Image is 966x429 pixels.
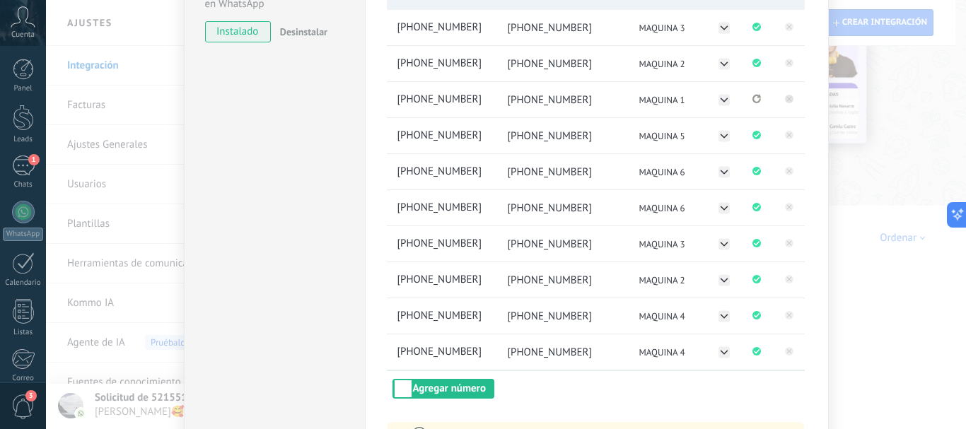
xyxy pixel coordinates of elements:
li: Conectado correctamente [739,226,774,261]
div: Chats [3,180,44,189]
span: [PHONE_NUMBER] [508,201,593,215]
li: Conectado correctamente [739,118,774,153]
div: Panel [3,84,44,93]
button: MAQUINA 4 [635,309,732,324]
li: Conectado correctamente [739,190,774,225]
span: +5215521142795 [395,129,497,143]
button: MAQUINA 2 [635,273,732,288]
li: Conectado correctamente [739,262,774,298]
span: +5215524100498 [395,201,497,216]
button: MAQUINA 5 [635,129,732,143]
span: MAQUINA 2 [639,58,685,70]
span: MAQUINA 3 [639,22,685,34]
span: +5215513689837 [395,20,497,35]
span: MAQUINA 5 [639,130,685,142]
li: Conectado correctamente [739,10,774,45]
span: 3 [25,390,37,401]
button: Agregar número [392,379,494,399]
div: WhatsApp [3,228,43,241]
button: Desinstalar [274,21,327,42]
span: MAQUINA 2 [639,274,685,286]
span: MAQUINA 3 [639,238,685,250]
span: +5215532682946 [395,309,497,324]
li: Conectado correctamente [739,154,774,189]
span: [PHONE_NUMBER] [508,21,593,35]
span: MAQUINA 4 [639,310,685,322]
span: instalado [206,21,270,42]
div: Correo [3,374,44,383]
button: MAQUINA 3 [635,237,732,252]
button: MAQUINA 6 [635,165,732,180]
div: Leads [3,135,44,144]
li: Se ha perdido la conexión. Pulse para volver a conectarse. [739,82,774,117]
span: +5215574164919 [395,93,497,107]
button: MAQUINA 1 [635,93,732,107]
span: +5215514926408 [395,165,497,180]
li: Conectado correctamente [739,298,774,334]
span: +5215521163784 [395,57,497,71]
li: Conectado correctamente [739,334,774,370]
span: [PHONE_NUMBER] [508,346,593,359]
span: MAQUINA 6 [639,166,685,178]
span: Cuenta [11,30,35,40]
span: [PHONE_NUMBER] [508,274,593,287]
span: [PHONE_NUMBER] [508,237,593,251]
button: MAQUINA 4 [635,345,732,360]
span: Desinstalar [280,25,327,38]
div: Calendario [3,278,44,288]
span: [PHONE_NUMBER] [508,57,593,71]
span: [PHONE_NUMBER] [508,165,593,179]
span: [PHONE_NUMBER] [508,93,593,107]
span: 1 [28,154,40,165]
button: MAQUINA 2 [635,57,732,71]
span: +5215514910793 [395,237,497,252]
span: [PHONE_NUMBER] [508,310,593,323]
button: MAQUINA 6 [635,201,732,216]
span: [PHONE_NUMBER] [508,129,593,143]
span: MAQUINA 4 [639,346,685,358]
li: Conectado correctamente [739,46,774,81]
span: MAQUINA 1 [639,94,685,106]
div: Listas [3,328,44,337]
span: MAQUINA 6 [639,202,685,214]
span: +5215521145367 [395,345,497,360]
button: MAQUINA 3 [635,20,732,35]
span: +5215510513046 [395,273,497,288]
